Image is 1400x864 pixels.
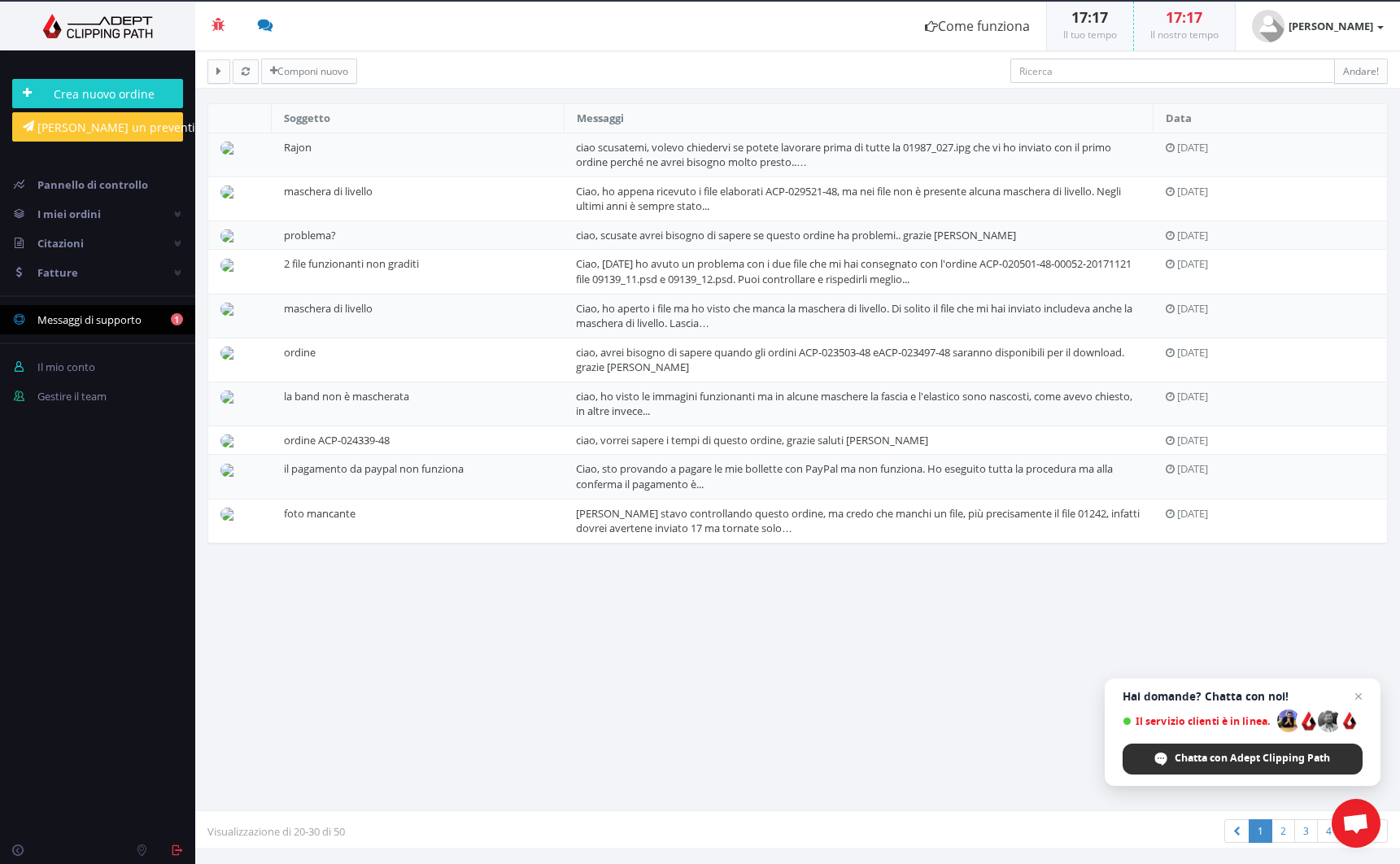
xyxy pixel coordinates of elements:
a: 1 [1249,819,1272,843]
font: [DATE] [1177,228,1208,242]
font: Componi nuovo [277,64,348,78]
img: dd65ea0a501cfe611326c3030b64bc79 [220,229,240,242]
font: Messaggi di supporto [37,312,142,327]
a: Crea nuovo ordine [12,79,183,108]
font: [DATE] [1177,301,1208,316]
font: 1 [1258,824,1263,838]
a: Ciao, [DATE] ho avuto un problema con i due file che mi hai consegnato con l'ordine ACP-020501-48... [576,256,1132,286]
font: [DATE] [1177,433,1208,447]
font: 17:17 [1071,7,1108,27]
a: ciao, scusate avrei bisogno di sapere se questo ordine ha problemi.. grazie [PERSON_NAME] [576,228,1016,242]
span: 24 marzo 2021 [1177,506,1208,521]
a: il pagamento da paypal non funziona [284,461,464,476]
a: Ciao, ho appena ricevuto i file elaborati ACP-029521-48, ma nei file non è presente alcuna masche... [576,184,1121,214]
a: maschera di livello [284,184,373,199]
span: Hai domande? Chatta con noi! [1123,690,1363,703]
font: Soggetto [284,111,330,125]
font: Pannello di controllo [37,177,148,192]
span: 24 marzo 2021 [1177,228,1208,242]
font: [DATE] [1177,389,1208,404]
font: 4 [1326,824,1332,838]
span: 24 marzo 2021 [1177,345,1208,360]
a: 2 [1271,819,1295,843]
font: Ciao, sto provando a pagare le mie bollette con PayPal ma non funziona. Ho eseguito tutta la proc... [576,461,1113,491]
img: dd65ea0a501cfe611326c3030b64bc79 [220,434,240,447]
font: [PERSON_NAME] [1289,19,1373,33]
a: 4 [1317,819,1341,843]
img: dd65ea0a501cfe611326c3030b64bc79 [220,185,240,199]
font: maschera di livello [284,301,373,316]
img: user_default.jpg [1252,10,1284,42]
font: problema? [284,228,336,242]
a: [PERSON_NAME] [1236,2,1400,50]
font: 1 [174,313,179,325]
a: Ciao, ho aperto i file ma ho visto che manca la maschera di livello. Di solito il file che mi hai... [576,301,1132,331]
font: ordine [284,345,316,360]
span: Chiudere la chat [1349,687,1368,706]
img: dd65ea0a501cfe611326c3030b64bc79 [220,259,240,272]
font: [DATE] [1177,256,1208,271]
font: Citazioni [37,236,84,251]
span: 3 marzo 2025 [1177,140,1208,155]
font: [DATE] [1177,345,1208,360]
font: 17:17 [1166,7,1202,27]
img: dd65ea0a501cfe611326c3030b64bc79 [220,508,240,521]
font: ciao, avrei bisogno di sapere quando gli ordini ACP-023503-48 eACP-023497-48 saranno disponibili ... [576,345,1124,375]
span: 24 marzo 2021 [1177,184,1208,199]
span: 24 marzo 2021 [1177,461,1208,476]
font: Crea nuovo ordine [54,86,155,102]
button: Andare! [1334,59,1388,84]
a: ciao scusatemi, volevo chiedervi se potete lavorare prima di tutte la 01987_027.ipg che vi ho inv... [576,140,1111,170]
span: 24 marzo 2021 [1177,256,1208,271]
a: [PERSON_NAME] stavo controllando questo ordine, ma credo che manchi un file, più precisamente il ... [576,506,1140,536]
a: 3 [1294,819,1318,843]
img: Grafica esperta [12,14,183,38]
a: 2 file funzionanti non graditi [284,256,419,271]
font: I miei ordini [37,207,101,221]
div: Chatta con Adept Clipping Path [1123,744,1363,775]
a: Rajon [284,140,312,155]
input: Ricerca [1010,59,1335,83]
img: dd65ea0a501cfe611326c3030b64bc79 [220,303,240,316]
a: foto mancante [284,506,355,521]
span: Chatta con Adept Clipping Path [1175,751,1330,766]
a: ordine ACP-024339-48 [284,433,390,447]
font: Visualizzazione di 20-30 di 50 [207,824,345,839]
a: Componi nuovo [261,59,357,84]
img: dd65ea0a501cfe611326c3030b64bc79 [220,142,240,155]
font: Il tuo tempo [1063,28,1117,41]
img: dd65ea0a501cfe611326c3030b64bc79 [220,391,240,404]
font: Fatture [37,265,78,280]
font: [DATE] [1177,461,1208,476]
img: dd65ea0a501cfe611326c3030b64bc79 [220,464,240,477]
button: Aggiorna [233,59,259,84]
div: Aprire la chat [1332,799,1380,848]
a: la band non è mascherata [284,389,409,404]
font: [DATE] [1177,184,1208,199]
font: 3 [1303,824,1309,838]
font: [PERSON_NAME] un preventivo [37,120,207,135]
a: [PERSON_NAME] un preventivo [12,112,183,142]
a: ciao, ho visto le immagini funzionanti ma in alcune maschere la fascia e l'elastico sono nascosti... [576,389,1132,419]
a: ciao, vorrei sapere i tempi di questo ordine, grazie saluti [PERSON_NAME] [576,433,928,447]
font: Andare! [1343,64,1379,78]
font: Data [1166,111,1192,125]
a: Come funziona [909,2,1046,50]
img: dd65ea0a501cfe611326c3030b64bc79 [220,347,240,360]
font: Il nostro tempo [1150,28,1219,41]
span: 24 marzo 2021 [1177,301,1208,316]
